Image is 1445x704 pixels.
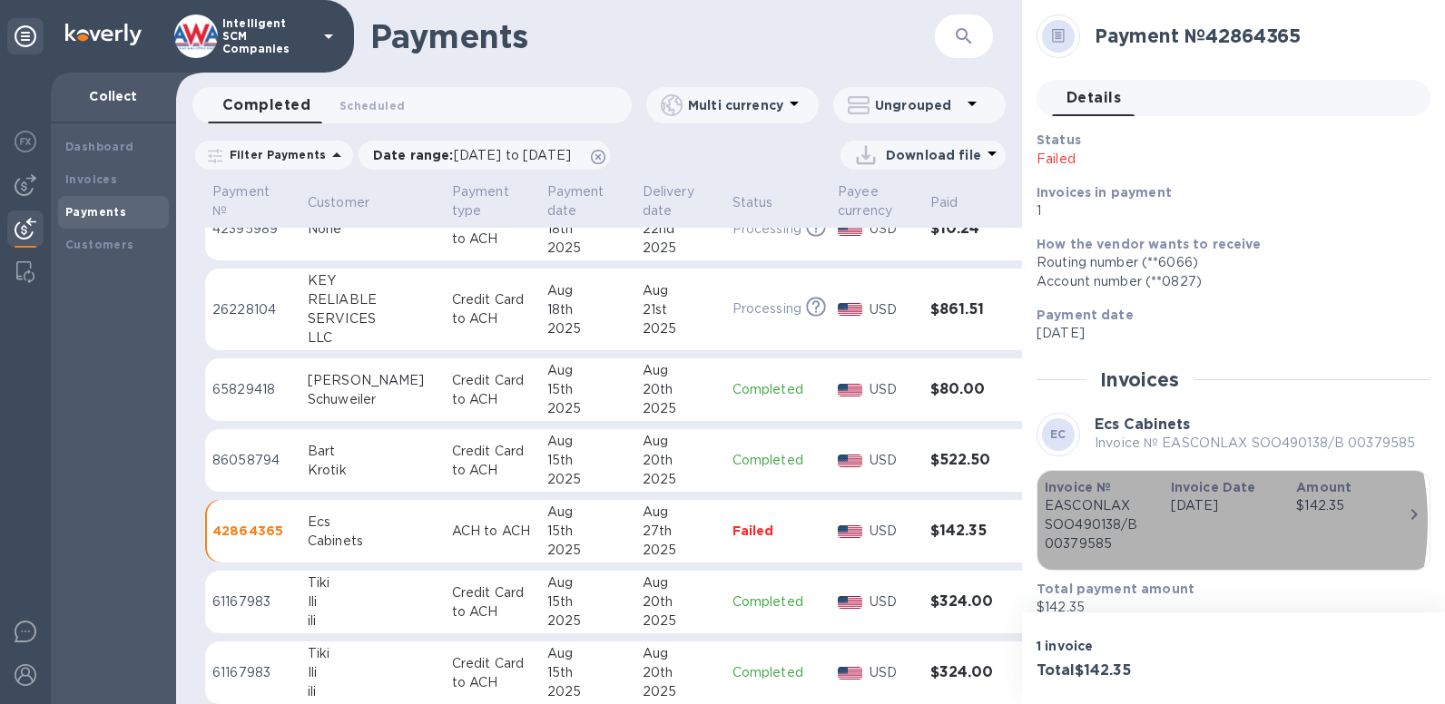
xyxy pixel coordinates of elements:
p: Customer [308,193,369,212]
div: 15th [547,663,628,682]
p: Payee currency [838,182,892,220]
p: USD [870,451,916,470]
span: [DATE] to [DATE] [454,148,571,162]
div: Aug [643,573,718,592]
div: Unpin categories [7,18,44,54]
div: RELIABLE [308,290,437,309]
p: Multi currency [688,96,783,114]
div: 20th [643,380,718,399]
span: Completed [222,93,310,118]
div: Ecs [308,513,437,532]
div: 2025 [547,682,628,701]
img: USD [838,596,862,609]
div: 21st [643,300,718,319]
p: Credit Card to ACH [452,371,533,409]
div: 20th [643,663,718,682]
div: 2025 [547,239,628,258]
img: USD [838,303,862,316]
div: 2025 [643,611,718,631]
p: Intelligent SCM Companies [222,17,313,55]
b: Invoices in payment [1037,185,1172,200]
b: Invoice № [1045,480,1111,494]
div: None [308,220,437,239]
p: Download file [886,146,981,164]
b: Amount [1296,480,1352,494]
div: Aug [547,573,628,592]
div: 15th [547,592,628,611]
div: Tiki [308,644,437,663]
b: Payment date [1037,308,1134,322]
h2: Payment № 42864365 [1095,24,1416,47]
div: Date range:[DATE] to [DATE] [359,141,610,170]
p: 86058794 [212,451,293,470]
p: Status [732,193,773,212]
b: Ecs Cabinets [1095,416,1190,433]
p: 1 invoice [1037,637,1226,655]
span: Payment type [452,182,533,220]
p: Delivery date [643,182,694,220]
h3: $80.00 [930,381,1006,398]
p: Credit Card to ACH [452,654,533,692]
p: Ungrouped [875,96,961,114]
div: Cabinets [308,532,437,551]
p: [DATE] [1037,324,1416,343]
img: USD [838,667,862,680]
div: Aug [643,503,718,522]
div: 20th [643,592,718,611]
img: USD [838,223,862,236]
p: Completed [732,592,823,611]
div: KEY [308,271,437,290]
img: USD [838,455,862,467]
p: $142.35 [1037,598,1416,617]
div: Aug [547,644,628,663]
span: Scheduled [339,96,405,115]
b: Total payment amount [1037,582,1194,596]
p: Failed [732,522,823,540]
div: 2025 [547,399,628,418]
div: 2025 [643,399,718,418]
div: Account number (**0827) [1037,272,1416,291]
div: Tiki [308,573,437,592]
h3: $142.35 [930,523,1006,540]
div: 2025 [643,319,718,338]
p: USD [870,220,916,239]
div: Ili [308,592,437,611]
div: [PERSON_NAME] [308,371,437,390]
p: USD [870,592,916,611]
div: SERVICES [308,309,437,328]
div: 2025 [547,541,628,560]
button: Invoice №EASCONLAX SOO490138/B 00379585Invoice Date[DATE]Amount$142.35 [1037,470,1430,571]
p: 42864365 [212,522,293,540]
div: Bart [308,442,437,461]
div: 2025 [643,541,718,560]
div: Krotik [308,461,437,480]
p: 42395989 [212,220,293,239]
div: Ili [308,663,437,682]
div: 18th [547,300,628,319]
div: 22nd [643,220,718,239]
p: Completed [732,663,823,682]
p: USD [870,300,916,319]
b: Payments [65,205,126,219]
p: Filter Payments [222,147,326,162]
div: $142.35 [1296,496,1408,515]
img: Logo [65,24,142,45]
span: Paid [930,193,982,212]
span: Details [1067,85,1121,111]
div: 15th [547,380,628,399]
h3: $861.51 [930,301,1006,318]
p: USD [870,522,916,541]
p: Completed [732,380,823,399]
h1: Payments [370,17,869,55]
div: 2025 [643,239,718,258]
p: USD [870,663,916,682]
div: 2025 [547,319,628,338]
span: Payment date [547,182,628,220]
p: EASCONLAX SOO490138/B 00379585 [1045,496,1156,553]
div: LLC [308,328,437,347]
span: Payee currency [838,182,916,220]
p: Failed [1037,150,1290,169]
h3: $324.00 [930,593,1006,611]
div: 15th [547,522,628,541]
p: 26228104 [212,300,293,319]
